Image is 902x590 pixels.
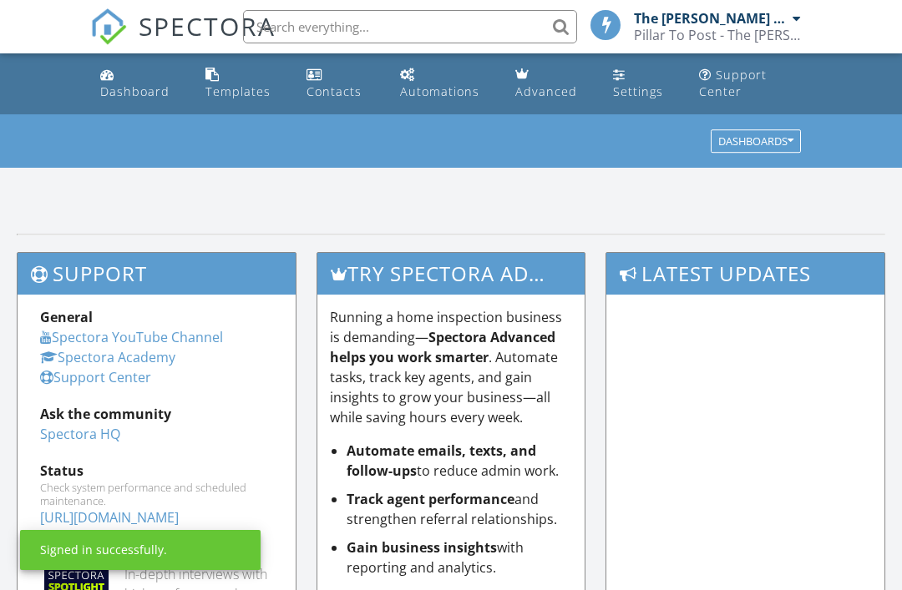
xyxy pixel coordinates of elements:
a: Support Center [692,60,808,108]
a: SPECTORA [90,23,276,58]
span: SPECTORA [139,8,276,43]
div: Settings [613,83,663,99]
strong: General [40,308,93,326]
a: Spectora Academy [40,348,175,366]
div: Status [40,461,273,481]
a: Spectora HQ [40,425,120,443]
li: with reporting and analytics. [347,537,573,577]
a: [URL][DOMAIN_NAME] [40,508,179,527]
a: Contacts [300,60,380,108]
div: Advanced [515,83,577,99]
div: Support Center [699,67,767,99]
strong: Spectora Advanced helps you work smarter [330,328,555,366]
button: Dashboards [711,130,801,154]
div: Templates [205,83,271,99]
div: Automations [400,83,479,99]
strong: Gain business insights [347,538,497,557]
div: The [PERSON_NAME] Team [634,10,788,27]
strong: Track agent performance [347,490,514,508]
div: Dashboard [100,83,170,99]
a: Support Center [40,368,151,386]
a: Automations (Basic) [393,60,495,108]
div: Ask the community [40,404,273,424]
a: Settings [606,60,679,108]
div: Check system performance and scheduled maintenance. [40,481,273,507]
div: Pillar To Post - The Frederick Team [634,27,801,43]
p: Running a home inspection business is demanding— . Automate tasks, track key agents, and gain ins... [330,307,573,427]
li: to reduce admin work. [347,441,573,481]
li: and strengthen referral relationships. [347,489,573,529]
strong: Automate emails, texts, and follow-ups [347,441,536,480]
a: Advanced [509,60,593,108]
div: Signed in successfully. [40,542,167,558]
img: The Best Home Inspection Software - Spectora [90,8,127,45]
h3: Support [18,253,296,294]
div: Dashboards [718,136,793,148]
input: Search everything... [243,10,577,43]
div: Contacts [307,83,362,99]
a: Dashboard [94,60,185,108]
h3: Try spectora advanced [DATE] [317,253,585,294]
a: Templates [199,60,286,108]
h3: Latest Updates [606,253,884,294]
a: Spectora YouTube Channel [40,328,223,346]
